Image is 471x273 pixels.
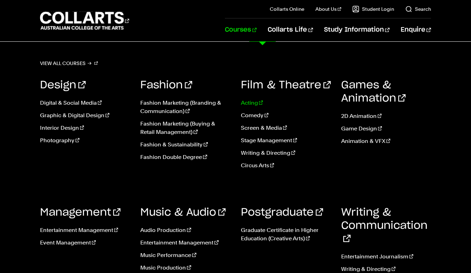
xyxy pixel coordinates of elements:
[140,120,230,136] a: Fashion Marketing (Buying & Retail Management)
[268,18,313,41] a: Collarts Life
[241,99,331,107] a: Acting
[40,111,130,120] a: Graphic & Digital Design
[241,207,323,218] a: Postgraduate
[40,207,120,218] a: Management
[324,18,390,41] a: Study Information
[140,264,230,272] a: Music Production
[341,137,431,145] a: Animation & VFX
[140,140,230,149] a: Fashion & Sustainability
[40,136,130,145] a: Photography
[140,153,230,161] a: Fashion Double Degree
[241,226,331,243] a: Graduate Certificate in Higher Education (Creative Arts)
[341,125,431,133] a: Game Design
[40,80,86,90] a: Design
[241,111,331,120] a: Comedy
[241,136,331,145] a: Stage Management
[140,239,230,247] a: Entertainment Management
[40,226,130,234] a: Entertainment Management
[315,6,341,13] a: About Us
[341,80,406,104] a: Games & Animation
[341,112,431,120] a: 2D Animation
[225,18,257,41] a: Courses
[241,161,331,170] a: Circus Arts
[352,6,394,13] a: Student Login
[341,252,431,261] a: Entertainment Journalism
[40,239,130,247] a: Event Management
[40,58,98,68] a: View all courses
[341,207,427,244] a: Writing & Communication
[241,80,331,90] a: Film & Theatre
[270,6,304,13] a: Collarts Online
[140,99,230,115] a: Fashion Marketing (Branding & Communication)
[241,149,331,157] a: Writing & Directing
[40,124,130,132] a: Interior Design
[140,251,230,259] a: Music Performance
[40,99,130,107] a: Digital & Social Media
[401,18,431,41] a: Enquire
[405,6,431,13] a: Search
[140,207,226,218] a: Music & Audio
[140,80,192,90] a: Fashion
[241,124,331,132] a: Screen & Media
[140,226,230,234] a: Audio Production
[40,11,129,31] div: Go to homepage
